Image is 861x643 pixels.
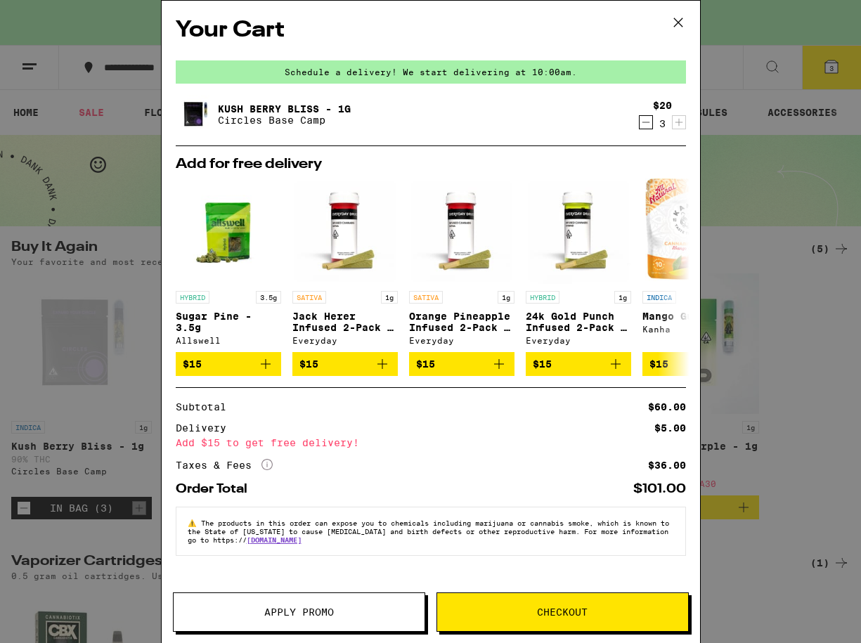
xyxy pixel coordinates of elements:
[176,352,281,376] button: Add to bag
[176,95,215,134] img: Kush Berry Bliss - 1g
[409,178,514,352] a: Open page for Orange Pineapple Infused 2-Pack - 1g from Everyday
[292,291,326,304] p: SATIVA
[218,103,351,115] a: Kush Berry Bliss - 1g
[633,483,686,495] div: $101.00
[176,291,209,304] p: HYBRID
[292,311,398,333] p: Jack Herer Infused 2-Pack - 1g
[409,311,514,333] p: Orange Pineapple Infused 2-Pack - 1g
[188,519,669,544] span: The products in this order can expose you to chemicals including marijuana or cannabis smoke, whi...
[409,178,514,284] img: Everyday - Orange Pineapple Infused 2-Pack - 1g
[653,118,672,129] div: 3
[292,336,398,345] div: Everyday
[526,336,631,345] div: Everyday
[642,311,748,322] p: Mango Gummies
[653,100,672,111] div: $20
[176,157,686,171] h2: Add for free delivery
[218,115,351,126] p: Circles Base Camp
[537,607,588,617] span: Checkout
[381,291,398,304] p: 1g
[409,291,443,304] p: SATIVA
[176,483,257,495] div: Order Total
[533,358,552,370] span: $15
[526,352,631,376] button: Add to bag
[299,358,318,370] span: $15
[648,402,686,412] div: $60.00
[645,178,744,284] img: Kanha - Mango Gummies
[436,592,689,632] button: Checkout
[176,178,281,284] img: Allswell - Sugar Pine - 3.5g
[292,178,398,284] img: Everyday - Jack Herer Infused 2-Pack - 1g
[247,535,302,544] a: [DOMAIN_NAME]
[526,291,559,304] p: HYBRID
[8,10,101,21] span: Hi. Need any help?
[642,178,748,352] a: Open page for Mango Gummies from Kanha
[176,423,236,433] div: Delivery
[183,358,202,370] span: $15
[292,178,398,352] a: Open page for Jack Herer Infused 2-Pack - 1g from Everyday
[176,459,273,472] div: Taxes & Fees
[176,15,686,46] h2: Your Cart
[526,178,631,284] img: Everyday - 24k Gold Punch Infused 2-Pack - 1g
[256,291,281,304] p: 3.5g
[648,460,686,470] div: $36.00
[672,115,686,129] button: Increment
[642,291,676,304] p: INDICA
[173,592,425,632] button: Apply Promo
[526,311,631,333] p: 24k Gold Punch Infused 2-Pack - 1g
[188,519,201,527] span: ⚠️
[642,325,748,334] div: Kanha
[409,336,514,345] div: Everyday
[176,60,686,84] div: Schedule a delivery! We start delivering at 10:00am.
[176,336,281,345] div: Allswell
[526,178,631,352] a: Open page for 24k Gold Punch Infused 2-Pack - 1g from Everyday
[498,291,514,304] p: 1g
[292,352,398,376] button: Add to bag
[639,115,653,129] button: Decrement
[409,352,514,376] button: Add to bag
[649,358,668,370] span: $15
[176,438,686,448] div: Add $15 to get free delivery!
[614,291,631,304] p: 1g
[654,423,686,433] div: $5.00
[176,178,281,352] a: Open page for Sugar Pine - 3.5g from Allswell
[176,402,236,412] div: Subtotal
[416,358,435,370] span: $15
[176,311,281,333] p: Sugar Pine - 3.5g
[264,607,334,617] span: Apply Promo
[642,352,748,376] button: Add to bag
